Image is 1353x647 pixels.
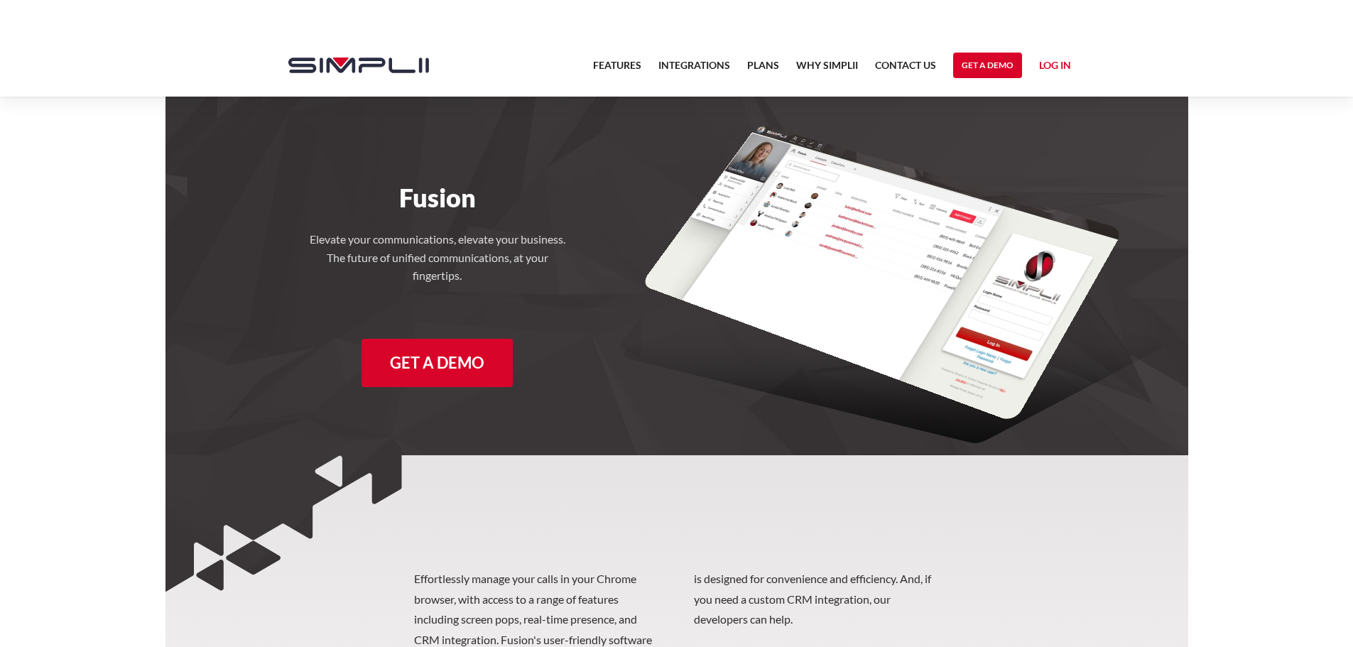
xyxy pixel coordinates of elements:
a: Integrations [658,57,730,82]
a: Get a Demo [362,339,513,387]
a: Get a Demo [953,53,1022,78]
a: Plans [747,57,779,82]
a: home [274,34,429,97]
a: Log in [1039,57,1071,78]
h4: Elevate your communications, elevate your business. The future of unified communications, at your... [310,230,565,285]
h1: Fusion [274,182,602,213]
a: Why Simplii [796,57,858,82]
a: Contact US [875,57,936,82]
a: Features [593,57,641,82]
img: Simplii [288,58,429,73]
